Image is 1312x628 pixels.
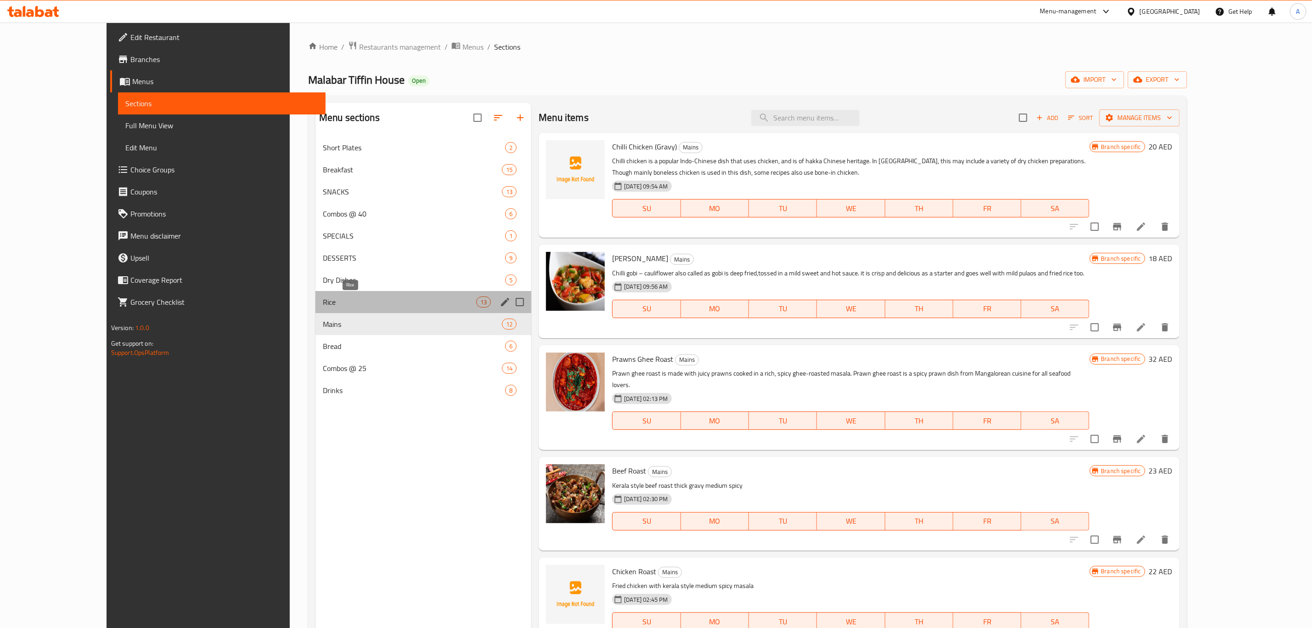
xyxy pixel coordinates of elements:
[505,341,517,352] div: items
[125,142,318,153] span: Edit Menu
[308,41,1187,53] nav: breadcrumb
[1098,143,1145,151] span: Branch specific
[1154,529,1176,551] button: delete
[1033,111,1062,125] span: Add item
[323,363,502,374] span: Combos @ 25
[612,368,1089,391] p: Prawn ghee roast is made with juicy prawns cooked in a rich, spicy ghee-roasted masala. Prawn ghe...
[885,300,953,318] button: TH
[1136,434,1147,445] a: Edit menu item
[676,354,698,365] span: Mains
[315,225,531,247] div: SPECIALS1
[125,120,318,131] span: Full Menu View
[1073,74,1117,86] span: import
[1154,428,1176,450] button: delete
[505,230,517,241] div: items
[1149,565,1172,578] h6: 22 AED
[658,567,682,578] div: Mains
[323,164,502,175] div: Breakfast
[1035,113,1060,123] span: Add
[957,514,1018,528] span: FR
[130,252,318,263] span: Upsell
[1021,199,1089,217] button: SA
[487,41,490,52] li: /
[817,300,885,318] button: WE
[323,385,505,396] div: Drinks
[111,347,169,359] a: Support.OpsPlatform
[1098,567,1145,576] span: Branch specific
[612,300,681,318] button: SU
[1033,111,1062,125] button: Add
[509,107,531,129] button: Add section
[612,464,646,478] span: Beef Roast
[1021,300,1089,318] button: SA
[679,142,702,153] span: Mains
[341,41,344,52] li: /
[118,92,326,114] a: Sections
[675,354,699,365] div: Mains
[323,274,505,285] div: Dry Dishes
[1085,318,1104,337] span: Select to update
[539,111,589,125] h2: Menu items
[319,111,380,125] h2: Menu sections
[130,186,318,197] span: Coupons
[659,567,681,577] span: Mains
[620,182,671,191] span: [DATE] 09:54 AM
[315,181,531,203] div: SNACKS13
[648,466,672,477] div: Mains
[1065,71,1124,88] button: import
[323,319,502,330] span: Mains
[502,164,517,175] div: items
[670,254,694,265] div: Mains
[506,342,516,351] span: 6
[749,411,817,430] button: TU
[753,414,813,428] span: TU
[889,414,950,428] span: TH
[1154,216,1176,238] button: delete
[506,276,516,285] span: 5
[612,580,1089,592] p: Fried chicken with kerala style medium spicy masala
[315,203,531,225] div: Combos @ 406
[616,302,677,315] span: SU
[885,411,953,430] button: TH
[502,188,516,196] span: 13
[685,514,745,528] span: MO
[546,464,605,523] img: Beef Roast
[506,254,516,263] span: 9
[323,230,505,241] span: SPECIALS
[612,411,681,430] button: SU
[753,202,813,215] span: TU
[315,269,531,291] div: Dry Dishes5
[1135,74,1180,86] span: export
[323,252,505,263] span: DESSERTS
[681,199,749,217] button: MO
[889,202,950,215] span: TH
[110,181,326,203] a: Coupons
[889,302,950,315] span: TH
[679,142,703,153] div: Mains
[620,394,671,403] span: [DATE] 02:13 PM
[1025,414,1086,428] span: SA
[110,247,326,269] a: Upsell
[130,32,318,43] span: Edit Restaurant
[315,335,531,357] div: Bread6
[751,110,860,126] input: search
[323,142,505,153] div: Short Plates
[670,254,693,265] span: Mains
[118,114,326,137] a: Full Menu View
[620,595,671,604] span: [DATE] 02:45 PM
[1098,354,1145,363] span: Branch specific
[315,247,531,269] div: DESSERTS9
[110,70,326,92] a: Menus
[1085,429,1104,449] span: Select to update
[1107,112,1172,124] span: Manage items
[502,319,517,330] div: items
[753,514,813,528] span: TU
[821,414,881,428] span: WE
[1149,252,1172,265] h6: 18 AED
[130,274,318,285] span: Coverage Report
[612,199,681,217] button: SU
[681,411,749,430] button: MO
[1154,316,1176,338] button: delete
[616,514,677,528] span: SU
[1062,111,1099,125] span: Sort items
